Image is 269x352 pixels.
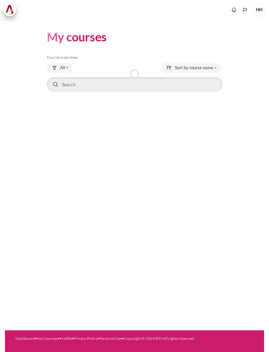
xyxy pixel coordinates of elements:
span: All [60,65,65,71]
div: Course overview controls [47,63,222,93]
div: • • • • • [15,336,254,342]
a: Profile [60,336,71,341]
input: Search [47,77,222,92]
span: Sort by course name [175,65,213,71]
h5: Course overview [47,55,222,60]
img: Architeck [5,5,14,15]
button: Languages [240,5,250,15]
a: Privacy Policy [73,336,97,341]
section: Content [5,19,264,103]
a: Terms of Use [99,336,121,341]
div: Show notification window with no new notifications [229,5,239,15]
a: Copyright © 2024 BTS All rights reserved [124,336,194,341]
span: HH [253,3,266,16]
a: Dashboard [15,336,35,341]
a: Architeck Architeck [3,3,20,16]
button: Sorting drop-down menu [161,63,221,73]
a: My Courses [37,336,57,341]
button: Grouping drop-down menu [47,63,73,73]
h1: My courses [47,29,107,45]
a: User menu [253,3,266,16]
